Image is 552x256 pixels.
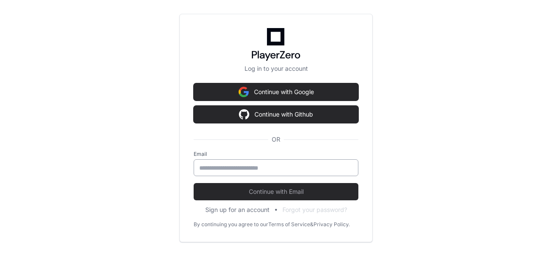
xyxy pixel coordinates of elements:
button: Continue with Google [194,83,358,101]
p: Log in to your account [194,64,358,73]
img: Sign in with google [239,106,249,123]
img: Sign in with google [238,83,249,101]
label: Email [194,151,358,158]
div: & [310,221,314,228]
a: Terms of Service [268,221,310,228]
button: Continue with Github [194,106,358,123]
div: By continuing you agree to our [194,221,268,228]
span: OR [268,135,284,144]
span: Continue with Email [194,187,358,196]
button: Forgot your password? [282,205,347,214]
button: Sign up for an account [205,205,270,214]
a: Privacy Policy. [314,221,350,228]
button: Continue with Email [194,183,358,200]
